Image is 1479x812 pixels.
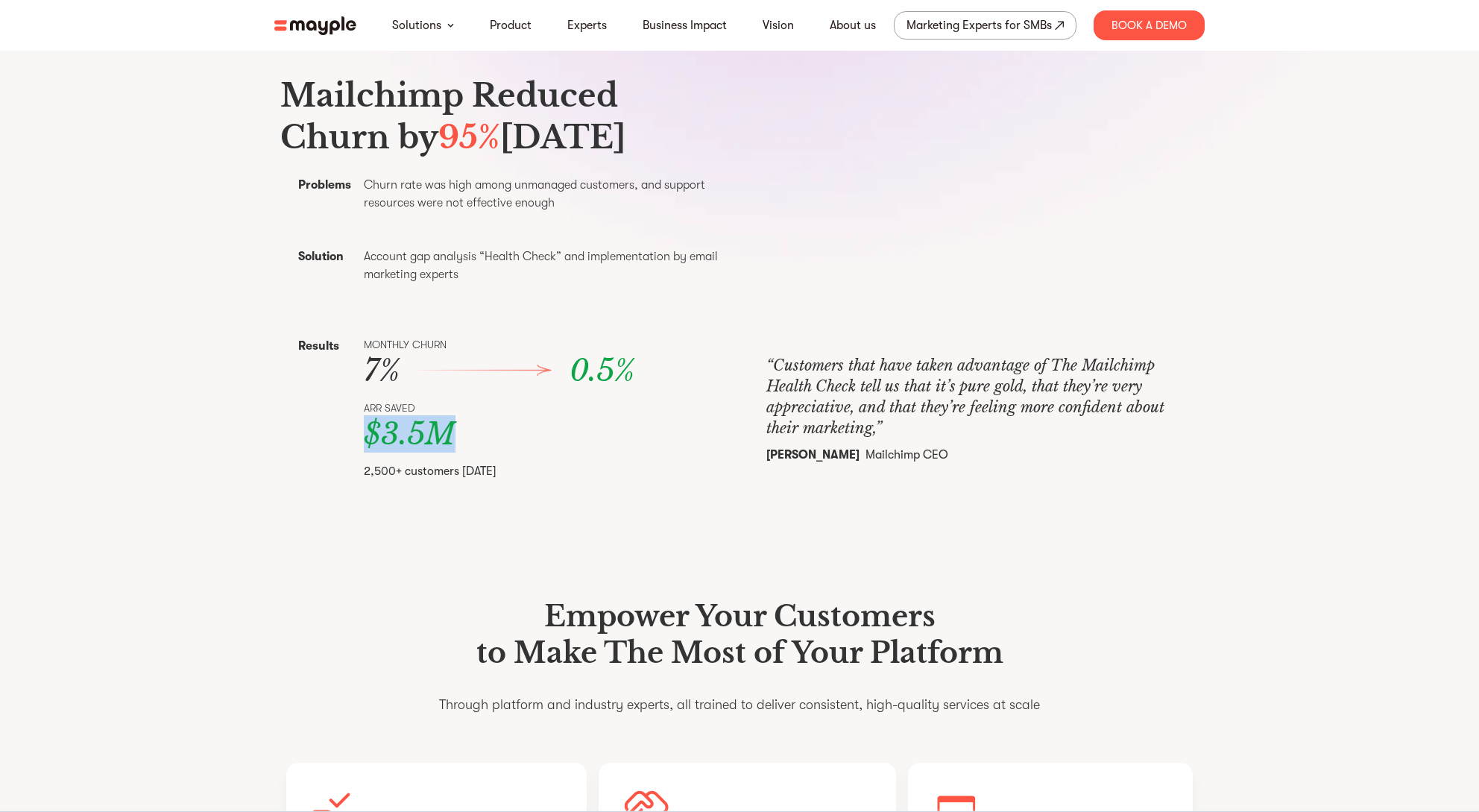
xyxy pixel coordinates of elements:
a: Business Impact [643,16,727,34]
p: Account gap analysis “Health Check” and implementation by email marketing experts [364,248,731,283]
div: 2,500+ customers [DATE] [364,464,704,479]
a: Vision [763,16,794,34]
a: Solutions [392,16,441,34]
span: 95% [438,118,500,157]
h3: Mailchimp Reduced Churn by [DATE] [280,75,731,158]
div: [PERSON_NAME] [766,447,860,462]
h1: Empower Your Customers to Make The Most of Your Platform [439,598,1040,672]
img: right arrow [417,365,552,376]
img: arrow-down [447,23,454,28]
a: Experts [567,16,607,34]
a: Product [490,16,532,34]
p: ARR Saved [364,400,704,416]
img: mayple-logo [274,16,356,35]
p: Through platform and industry experts, all trained to deliver consistent, high-quality services a... [439,695,1040,715]
a: Marketing Experts for SMBs [894,11,1076,40]
p: Monthly churn [364,337,704,353]
p: Churn rate was high among unmanaged customers, and support resources were not effective enough [364,176,731,212]
div: Book A Demo [1094,10,1205,40]
div: $3.5M [364,416,704,452]
iframe: Chat Widget [1404,740,1479,812]
a: About us [830,16,876,34]
p: Problems [298,176,358,194]
div: Marketing Experts for SMBs [906,15,1052,36]
iframe: Video Title [766,94,1198,337]
div: 7% [364,353,704,388]
div: 0.5% [570,353,704,388]
p: “Customers that have taken advantage of The Mailchimp Health Check tell us that it’s pure gold, t... [766,355,1199,438]
p: Results [298,337,358,355]
div: Mailchimp CEO [766,447,1199,462]
p: Solution [298,248,358,265]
